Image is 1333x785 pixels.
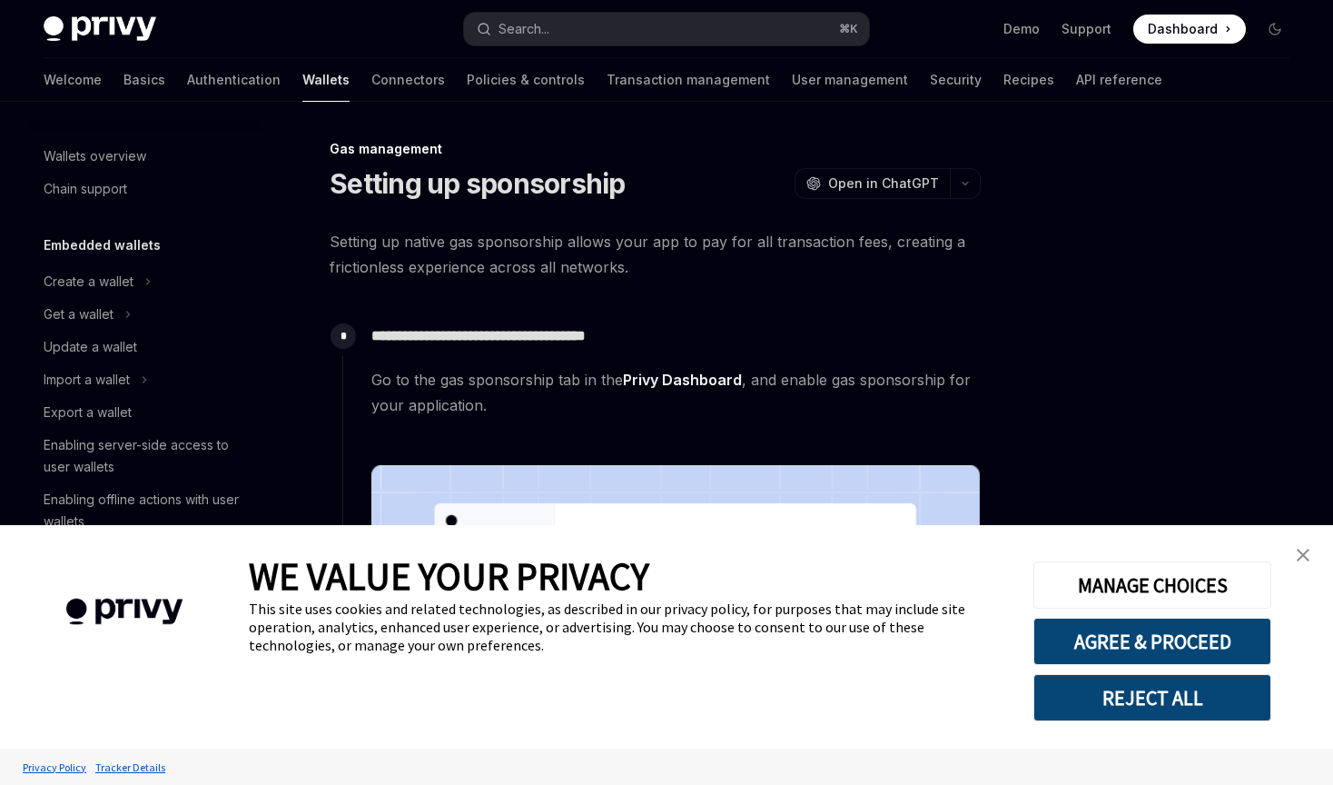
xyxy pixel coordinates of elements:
span: WE VALUE YOUR PRIVACY [249,552,649,600]
a: API reference [1076,58,1162,102]
a: Tracker Details [91,751,170,783]
span: ⌘ K [839,22,858,36]
div: Update a wallet [44,336,137,358]
div: This site uses cookies and related technologies, as described in our privacy policy, for purposes... [249,600,1006,654]
a: Export a wallet [29,396,262,429]
a: Authentication [187,58,281,102]
a: close banner [1285,537,1321,573]
h5: Embedded wallets [44,234,161,256]
div: Enabling server-side access to user wallets [44,434,251,478]
button: Open in ChatGPT [795,168,950,199]
div: Gas management [330,140,981,158]
div: Import a wallet [44,369,130,391]
a: Privacy Policy [18,751,91,783]
div: Wallets overview [44,145,146,167]
a: Recipes [1003,58,1054,102]
span: Open in ChatGPT [828,174,939,193]
a: Chain support [29,173,262,205]
div: Export a wallet [44,402,132,423]
a: Welcome [44,58,102,102]
a: Policies & controls [467,58,585,102]
img: dark logo [44,16,156,42]
div: Chain support [44,178,127,200]
button: Search...⌘K [464,13,870,45]
a: Enabling server-side access to user wallets [29,429,262,483]
a: Wallets [302,58,350,102]
span: Dashboard [1148,20,1218,38]
a: Update a wallet [29,331,262,363]
a: User management [792,58,908,102]
span: Go to the gas sponsorship tab in the , and enable gas sponsorship for your application. [371,367,980,418]
div: Enabling offline actions with user wallets [44,489,251,532]
span: Setting up native gas sponsorship allows your app to pay for all transaction fees, creating a fri... [330,229,981,280]
a: Security [930,58,982,102]
a: Dashboard [1133,15,1246,44]
a: Enabling offline actions with user wallets [29,483,262,538]
div: Create a wallet [44,271,133,293]
button: MANAGE CHOICES [1033,561,1271,609]
h1: Setting up sponsorship [330,167,626,200]
a: Demo [1003,20,1040,38]
a: Basics [123,58,165,102]
a: Transaction management [607,58,770,102]
div: Get a wallet [44,303,114,325]
img: close banner [1297,549,1309,561]
div: Search... [499,18,549,40]
a: Wallets overview [29,140,262,173]
button: AGREE & PROCEED [1033,618,1271,665]
button: REJECT ALL [1033,674,1271,721]
a: Support [1061,20,1111,38]
img: company logo [27,572,222,651]
button: Toggle dark mode [1260,15,1289,44]
a: Privy Dashboard [623,371,742,390]
a: Connectors [371,58,445,102]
